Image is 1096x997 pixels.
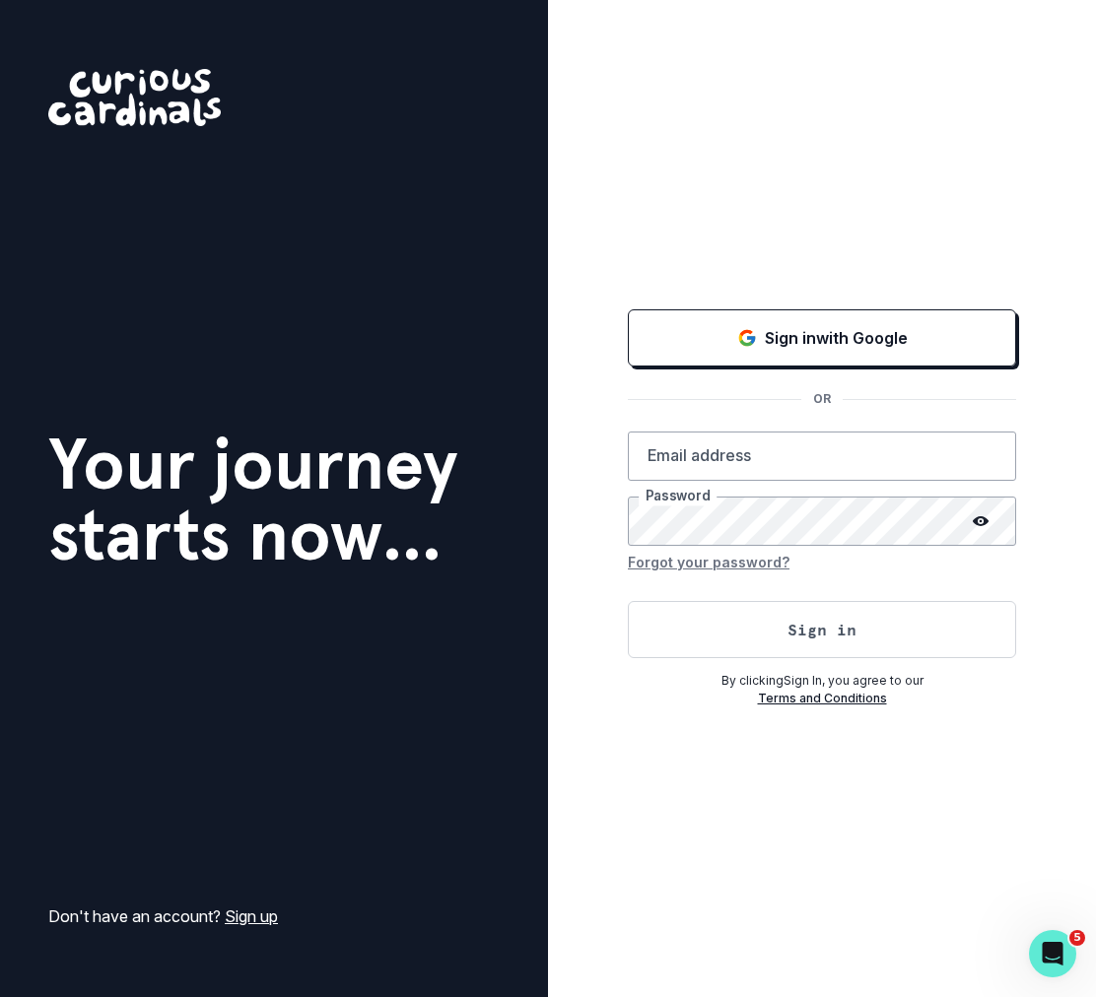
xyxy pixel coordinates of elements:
[628,672,1016,690] p: By clicking Sign In , you agree to our
[758,691,887,705] a: Terms and Conditions
[225,906,278,926] a: Sign up
[628,309,1016,366] button: Sign in with Google (GSuite)
[628,601,1016,658] button: Sign in
[48,904,278,928] p: Don't have an account?
[765,326,908,350] p: Sign in with Google
[48,69,221,126] img: Curious Cardinals Logo
[628,546,789,577] button: Forgot your password?
[801,390,843,408] p: OR
[1069,930,1085,946] span: 5
[1029,930,1076,977] iframe: Intercom live chat
[48,429,458,570] h1: Your journey starts now...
